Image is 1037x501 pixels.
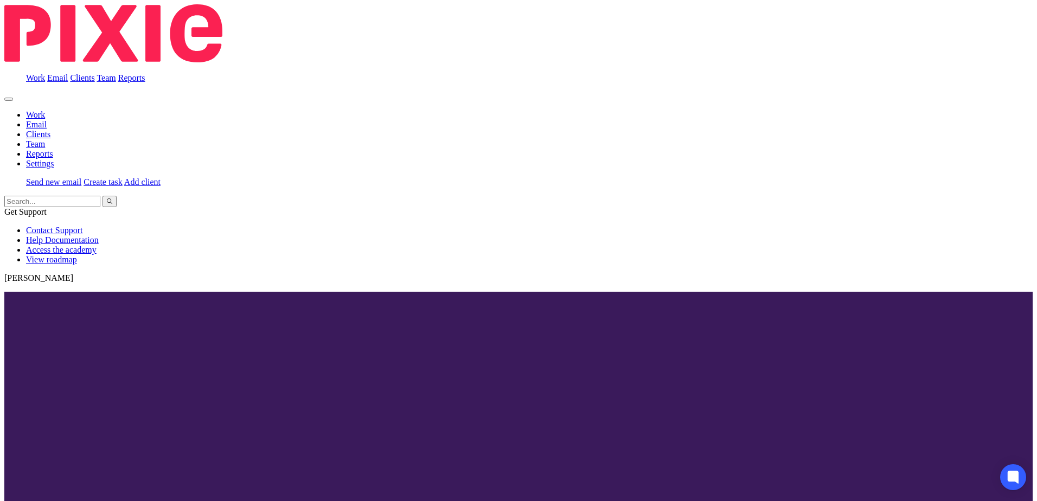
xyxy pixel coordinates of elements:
[26,110,45,119] a: Work
[103,196,117,207] button: Search
[26,130,50,139] a: Clients
[26,177,81,187] a: Send new email
[26,139,45,149] a: Team
[26,149,53,158] a: Reports
[84,177,123,187] a: Create task
[124,177,161,187] a: Add client
[26,159,54,168] a: Settings
[4,196,100,207] input: Search
[4,4,222,62] img: Pixie
[26,245,97,254] a: Access the academy
[26,235,99,245] a: Help Documentation
[118,73,145,82] a: Reports
[70,73,94,82] a: Clients
[26,226,82,235] a: Contact Support
[26,255,77,264] a: View roadmap
[4,273,1033,283] p: [PERSON_NAME]
[4,207,47,216] span: Get Support
[97,73,116,82] a: Team
[47,73,68,82] a: Email
[26,120,47,129] a: Email
[26,73,45,82] a: Work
